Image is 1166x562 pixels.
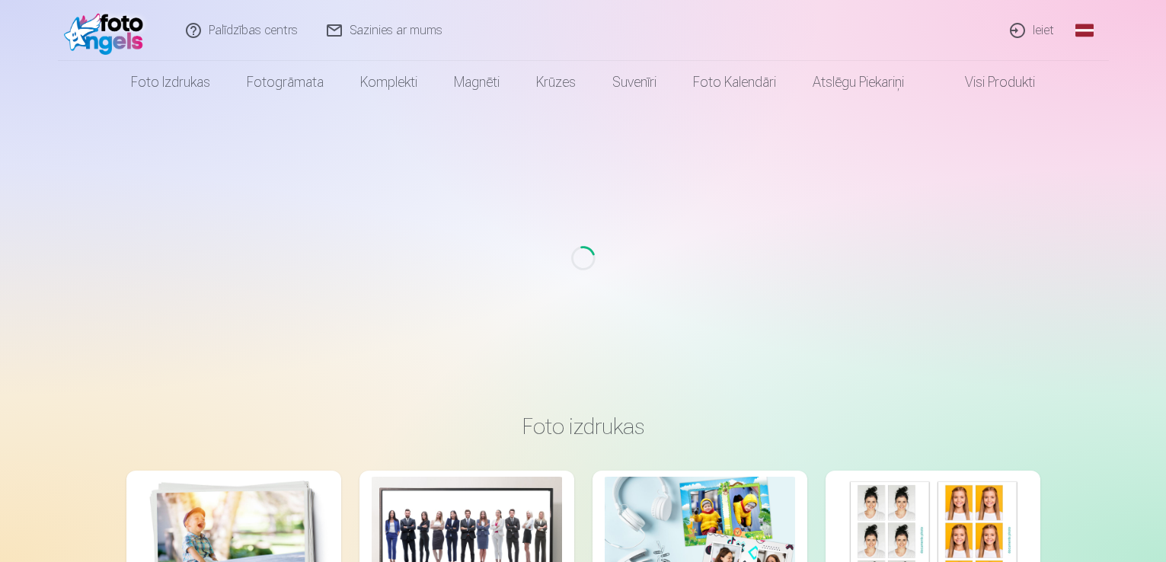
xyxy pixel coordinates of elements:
[342,61,436,104] a: Komplekti
[64,6,152,55] img: /fa1
[436,61,518,104] a: Magnēti
[794,61,922,104] a: Atslēgu piekariņi
[228,61,342,104] a: Fotogrāmata
[139,413,1028,440] h3: Foto izdrukas
[922,61,1053,104] a: Visi produkti
[594,61,675,104] a: Suvenīri
[518,61,594,104] a: Krūzes
[113,61,228,104] a: Foto izdrukas
[675,61,794,104] a: Foto kalendāri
